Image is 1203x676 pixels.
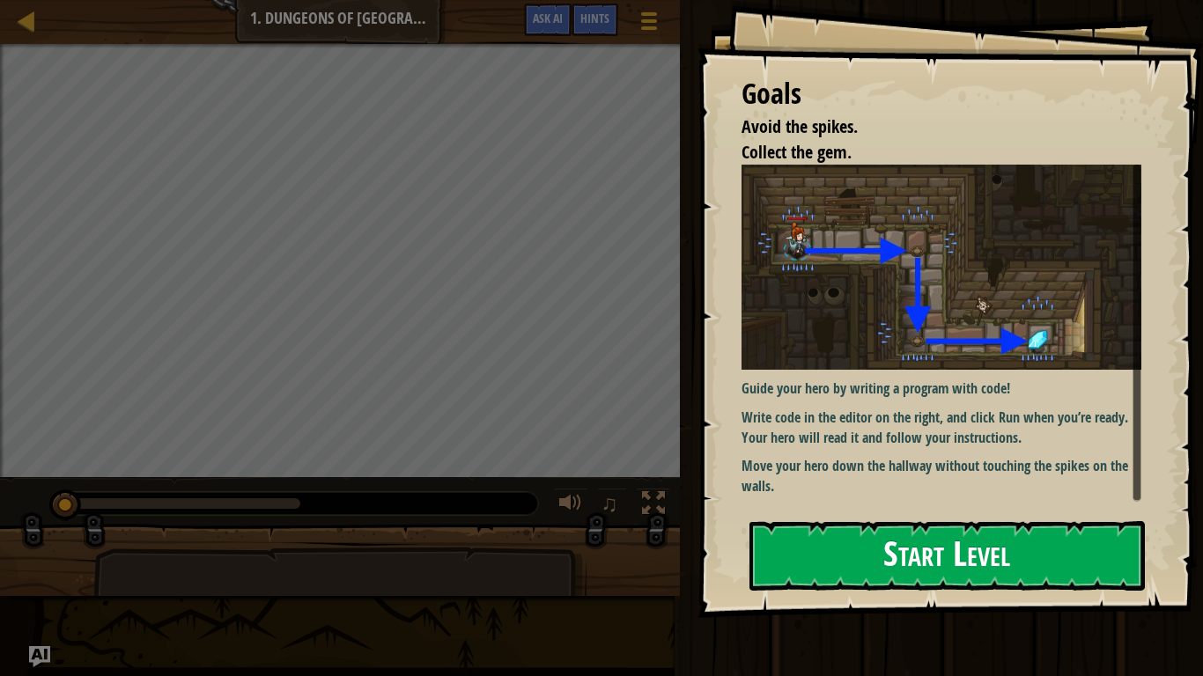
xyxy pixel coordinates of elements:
[597,488,627,524] button: ♫
[720,114,1137,140] li: Avoid the spikes.
[749,521,1145,591] button: Start Level
[742,74,1141,114] div: Goals
[580,10,609,26] span: Hints
[720,140,1137,165] li: Collect the gem.
[524,4,572,36] button: Ask AI
[636,488,671,524] button: Toggle fullscreen
[742,114,858,138] span: Avoid the spikes.
[742,378,1141,399] p: Guide your hero by writing a program with code!
[742,165,1141,370] img: Dungeons of kithgard
[601,490,618,517] span: ♫
[553,488,588,524] button: Adjust volume
[627,4,671,45] button: Show game menu
[742,408,1141,448] p: Write code in the editor on the right, and click Run when you’re ready. Your hero will read it an...
[742,456,1141,496] p: Move your hero down the hallway without touching the spikes on the walls.
[29,646,50,667] button: Ask AI
[742,140,852,164] span: Collect the gem.
[533,10,563,26] span: Ask AI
